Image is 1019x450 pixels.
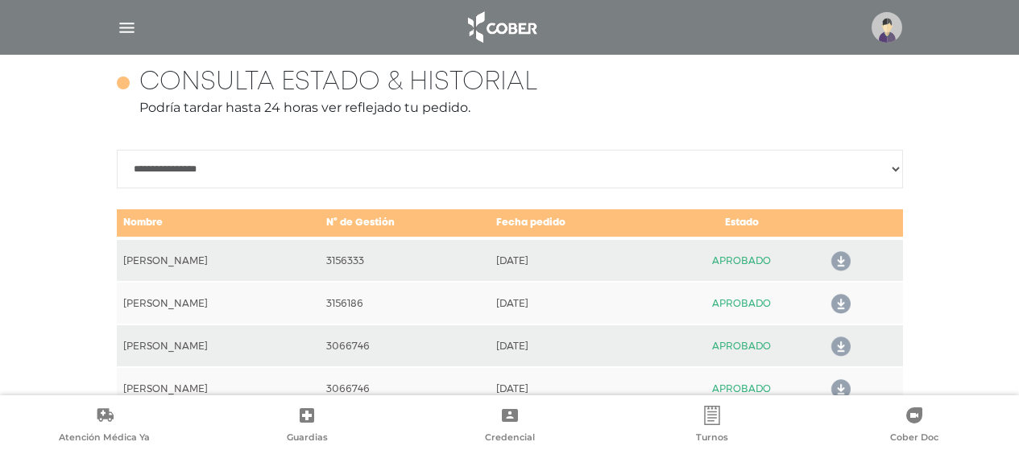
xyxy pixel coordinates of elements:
h4: Consulta estado & historial [139,68,537,98]
span: Cober Doc [890,431,938,446]
td: APROBADO [662,282,822,324]
span: Atención Médica Ya [59,431,150,446]
td: [PERSON_NAME] [117,367,321,410]
p: Podría tardar hasta 24 horas ver reflejado tu pedido. [117,98,903,118]
span: Turnos [696,431,728,446]
td: 3066746 [320,324,490,367]
img: Cober_menu-lines-white.svg [117,18,137,38]
a: Guardias [205,406,408,447]
a: Cober Doc [814,406,1016,447]
span: Credencial [485,431,535,446]
td: APROBADO [662,324,822,367]
img: logo_cober_home-white.png [459,8,544,47]
td: 3066746 [320,367,490,410]
td: [DATE] [490,324,661,367]
td: [DATE] [490,238,661,282]
td: [PERSON_NAME] [117,282,321,324]
td: [PERSON_NAME] [117,324,321,367]
td: [PERSON_NAME] [117,238,321,282]
span: Guardias [287,431,328,446]
td: [DATE] [490,282,661,324]
td: 3156186 [320,282,490,324]
a: Turnos [611,406,813,447]
td: APROBADO [662,367,822,410]
td: APROBADO [662,238,822,282]
td: [DATE] [490,367,661,410]
img: profile-placeholder.svg [872,12,902,43]
td: N° de Gestión [320,208,490,238]
td: Nombre [117,208,321,238]
a: Credencial [408,406,611,447]
td: 3156333 [320,238,490,282]
a: Atención Médica Ya [3,406,205,447]
td: Estado [662,208,822,238]
td: Fecha pedido [490,208,661,238]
